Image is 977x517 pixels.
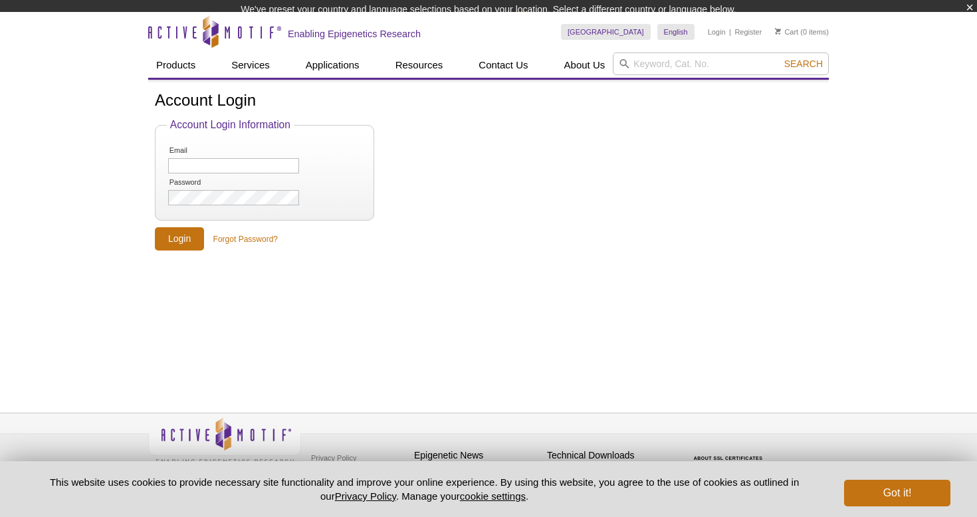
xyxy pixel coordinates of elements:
[298,52,368,78] a: Applications
[168,146,236,155] label: Email
[414,450,540,461] h4: Epigenetic News
[708,27,726,37] a: Login
[335,490,396,502] a: Privacy Policy
[155,227,204,251] input: Login
[155,92,822,111] h1: Account Login
[780,58,827,70] button: Search
[547,450,673,461] h4: Technical Downloads
[168,178,236,187] label: Password
[471,52,536,78] a: Contact Us
[288,28,421,40] h2: Enabling Epigenetics Research
[213,233,278,245] a: Forgot Password?
[167,119,294,131] legend: Account Login Information
[694,456,763,461] a: ABOUT SSL CERTIFICATES
[613,52,829,75] input: Keyword, Cat. No.
[775,24,829,40] li: (0 items)
[657,24,695,40] a: English
[460,490,526,502] button: cookie settings
[223,52,278,78] a: Services
[844,480,950,506] button: Got it!
[27,475,822,503] p: This website uses cookies to provide necessary site functionality and improve your online experie...
[680,437,780,466] table: Click to Verify - This site chose Symantec SSL for secure e-commerce and confidential communicati...
[148,413,301,467] img: Active Motif,
[784,58,823,69] span: Search
[729,24,731,40] li: |
[734,27,762,37] a: Register
[775,28,781,35] img: Your Cart
[522,10,557,41] img: Change Here
[148,52,203,78] a: Products
[308,448,360,468] a: Privacy Policy
[561,24,651,40] a: [GEOGRAPHIC_DATA]
[387,52,451,78] a: Resources
[556,52,613,78] a: About Us
[775,27,798,37] a: Cart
